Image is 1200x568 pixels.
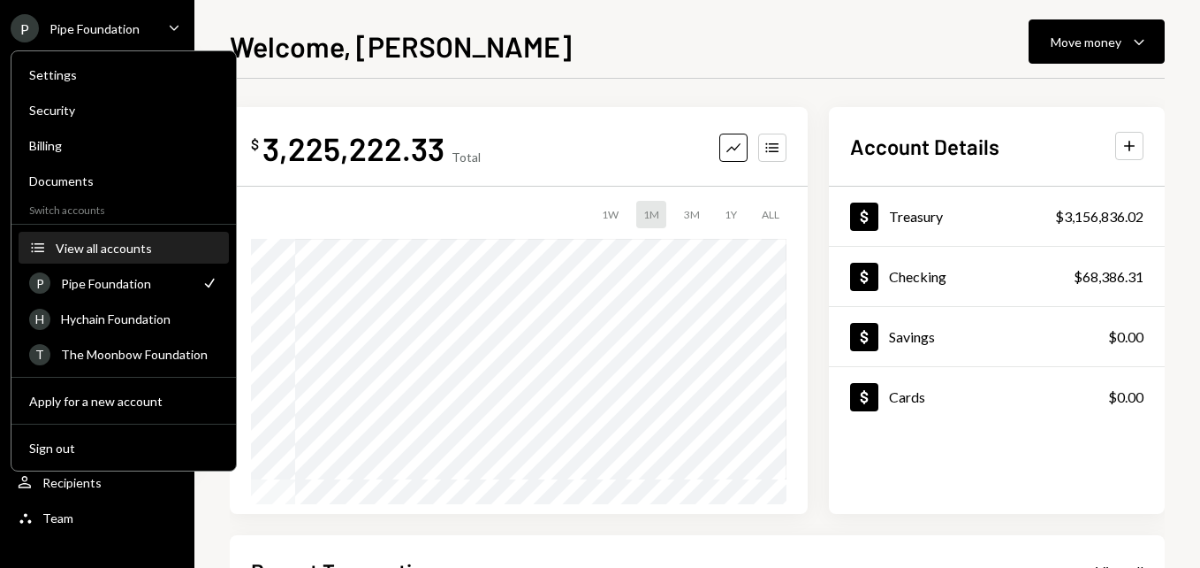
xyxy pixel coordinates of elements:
div: Recipients [42,475,102,490]
div: Total [452,150,481,165]
button: Apply for a new account [19,386,229,418]
div: Pipe Foundation [49,21,140,36]
div: Pipe Foundation [61,276,190,291]
div: Apply for a new account [29,394,218,409]
div: H [29,309,50,330]
div: Billing [29,138,218,153]
button: Move money [1029,19,1165,64]
a: Cards$0.00 [829,367,1165,426]
a: Checking$68,386.31 [829,247,1165,306]
div: Savings [889,328,935,345]
div: Settings [29,67,218,82]
div: Checking [889,268,946,285]
div: View all accounts [56,241,218,256]
a: Team [11,502,184,533]
a: Treasury$3,156,836.02 [829,187,1165,246]
a: Security [19,94,229,126]
div: Sign out [29,441,218,456]
div: Treasury [889,208,943,225]
a: HHychain Foundation [19,303,229,334]
div: $ [251,135,259,153]
div: 3M [677,201,707,228]
div: P [11,14,39,42]
div: T [29,344,50,365]
a: TThe Moonbow Foundation [19,338,229,370]
div: 3,225,222.33 [262,128,444,168]
div: The Moonbow Foundation [61,347,218,362]
a: Recipients [11,466,184,498]
div: Move money [1051,33,1121,51]
div: Switch accounts [11,200,236,217]
div: Cards [889,388,925,405]
button: Sign out [19,433,229,464]
div: 1M [636,201,666,228]
div: $0.00 [1108,326,1143,348]
a: Settings [19,58,229,90]
a: Billing [19,129,229,161]
div: Documents [29,173,218,188]
h1: Welcome, [PERSON_NAME] [230,28,572,64]
a: Savings$0.00 [829,307,1165,366]
a: Documents [19,165,229,196]
div: 1Y [718,201,744,228]
div: 1W [595,201,626,228]
h2: Account Details [850,132,999,161]
div: P [29,272,50,294]
div: ALL [755,201,786,228]
div: $0.00 [1108,387,1143,408]
div: $3,156,836.02 [1055,206,1143,227]
div: Security [29,103,218,118]
div: Team [42,510,73,526]
button: View all accounts [19,233,229,265]
div: Hychain Foundation [61,311,218,326]
div: $68,386.31 [1074,266,1143,288]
